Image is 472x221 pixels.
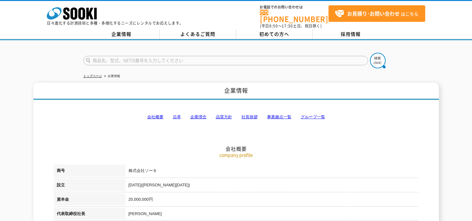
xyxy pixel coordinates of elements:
[147,115,163,119] a: 会社概要
[54,152,419,158] p: company profile
[347,10,400,17] strong: お見積り･お問い合わせ
[54,83,419,152] h2: 会社概要
[125,193,419,208] td: 20,000,000円
[260,23,322,29] span: (平日 ～ 土日、祝日除く)
[54,179,125,193] th: 設立
[260,5,328,9] span: お電話でのお問い合わせは
[267,115,291,119] a: 事業拠点一覧
[83,56,368,65] input: 商品名、型式、NETIS番号を入力してください
[160,30,236,39] a: よくあるご質問
[241,115,258,119] a: 社長挨拶
[33,83,439,100] h1: 企業情報
[260,10,328,22] a: [PHONE_NUMBER]
[103,73,120,80] li: 企業情報
[313,30,389,39] a: 採用情報
[328,5,425,22] a: お見積り･お問い合わせはこちら
[216,115,232,119] a: 品質方針
[54,193,125,208] th: 資本金
[125,165,419,179] td: 株式会社ソーキ
[370,53,386,68] img: btn_search.png
[335,9,418,18] span: はこちら
[54,165,125,179] th: 商号
[83,30,160,39] a: 企業情報
[173,115,181,119] a: 沿革
[301,115,325,119] a: グループ一覧
[125,179,419,193] td: [DATE]([PERSON_NAME][DATE])
[190,115,207,119] a: 企業理念
[47,21,183,25] p: 日々進化する計測技術と多種・多様化するニーズにレンタルでお応えします。
[269,23,278,29] span: 8:50
[259,31,289,37] span: 初めての方へ
[236,30,313,39] a: 初めての方へ
[282,23,293,29] span: 17:30
[83,74,102,78] a: トップページ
